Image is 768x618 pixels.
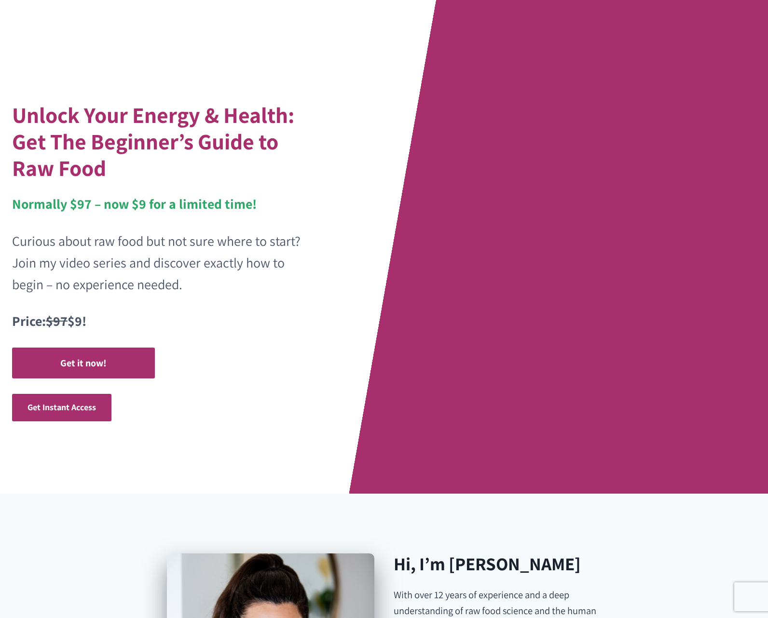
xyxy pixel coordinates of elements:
[12,195,257,213] strong: Normally $97 – now $9 for a limited time!
[12,102,302,181] h1: Unlock Your Energy & Health: Get The Beginner’s Guide to Raw Food
[12,312,86,330] strong: Price: $9!
[394,553,601,575] h2: Hi, I’m [PERSON_NAME]
[12,394,111,421] a: Get Instant Access
[12,230,302,295] p: Curious about raw food but not sure where to start? Join my video series and discover exactly how...
[27,402,96,413] span: Get Instant Access
[46,312,68,330] s: $97
[60,357,107,369] strong: Get it now!
[12,348,155,378] a: Get it now!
